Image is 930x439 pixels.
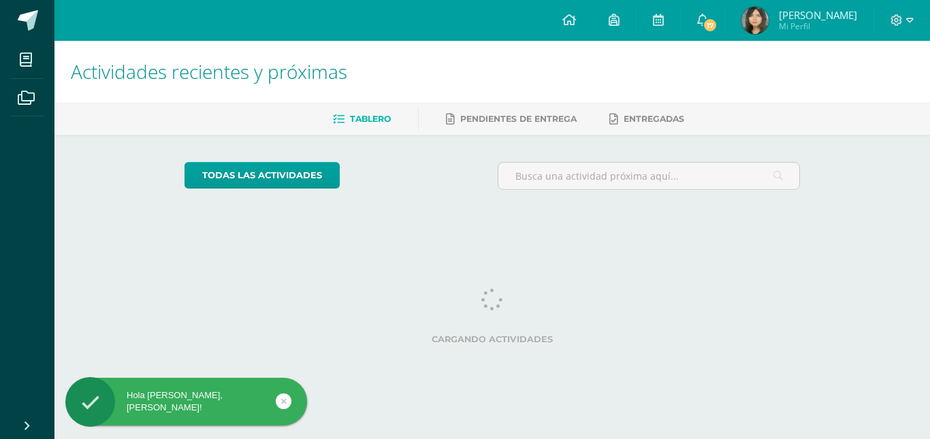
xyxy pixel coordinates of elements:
[779,20,857,32] span: Mi Perfil
[446,108,577,130] a: Pendientes de entrega
[185,162,340,189] a: todas las Actividades
[741,7,769,34] img: ca0913c13a66d5b61ce6f09950c1c7ae.png
[71,59,347,84] span: Actividades recientes y próximas
[703,18,718,33] span: 17
[185,334,801,344] label: Cargando actividades
[498,163,800,189] input: Busca una actividad próxima aquí...
[333,108,391,130] a: Tablero
[350,114,391,124] span: Tablero
[779,8,857,22] span: [PERSON_NAME]
[609,108,684,130] a: Entregadas
[460,114,577,124] span: Pendientes de entrega
[624,114,684,124] span: Entregadas
[65,389,307,414] div: Hola [PERSON_NAME], [PERSON_NAME]!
